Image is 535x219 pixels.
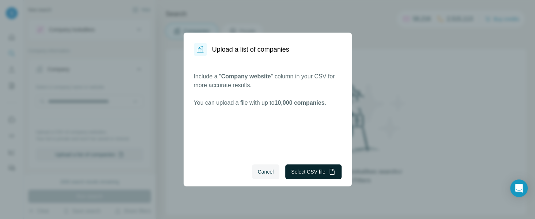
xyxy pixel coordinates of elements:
[221,73,271,79] span: Company website
[285,164,341,179] button: Select CSV file
[194,72,342,90] p: Include a " " column in your CSV for more accurate results.
[258,168,274,175] span: Cancel
[194,99,342,107] p: You can upload a file with up to .
[252,164,280,179] button: Cancel
[510,179,528,197] div: Open Intercom Messenger
[212,44,289,55] h1: Upload a list of companies
[274,100,324,106] span: 10,000 companies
